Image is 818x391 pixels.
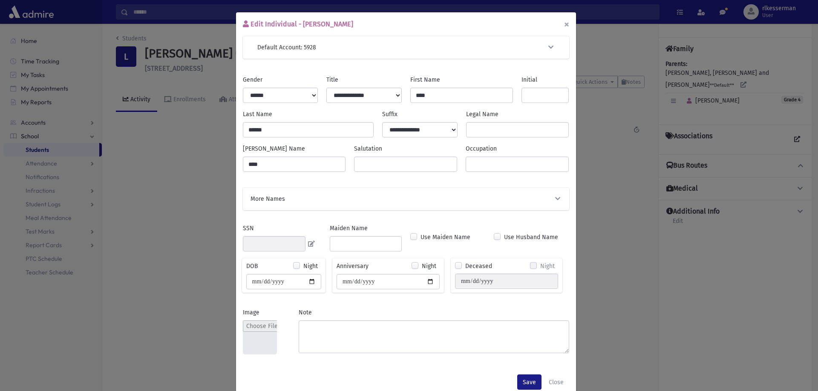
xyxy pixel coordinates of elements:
label: First Name [410,75,440,84]
label: Anniversary [337,262,369,271]
label: Legal Name [466,110,498,119]
label: Night [422,262,436,271]
button: Save [517,374,541,390]
label: Night [303,262,318,271]
label: Maiden Name [330,224,368,233]
h6: Edit Individual - [PERSON_NAME] [243,19,353,29]
button: Default Account: 5928 [256,43,556,52]
label: Use Maiden Name [421,233,470,242]
label: Salutation [354,144,382,153]
label: Last Name [243,110,272,119]
label: Note [299,308,312,317]
button: × [557,12,576,36]
label: Suffix [382,110,397,119]
label: Use Husband Name [504,233,558,242]
label: Deceased [465,262,492,271]
span: Default Account: 5928 [257,43,316,52]
label: Gender [243,75,262,84]
label: SSN [243,224,254,233]
label: Image [243,308,259,317]
label: Title [326,75,338,84]
span: More Names [251,194,285,203]
button: Close [543,374,569,390]
button: More Names [250,194,562,203]
label: Night [540,262,555,271]
label: Initial [521,75,537,84]
label: DOB [246,262,258,271]
label: Occupation [466,144,497,153]
label: [PERSON_NAME] Name [243,144,305,153]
